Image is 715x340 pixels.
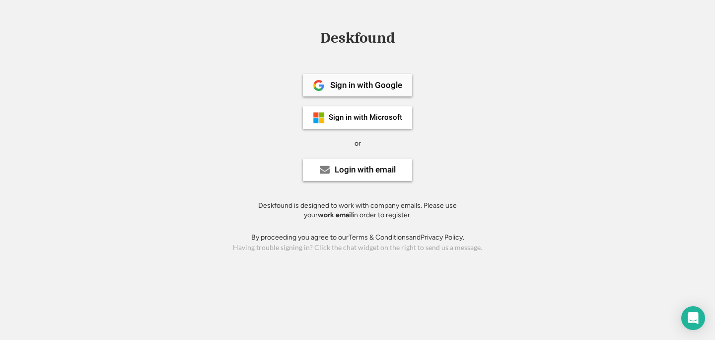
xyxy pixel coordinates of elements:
[335,166,396,174] div: Login with email
[313,112,325,124] img: ms-symbollockup_mssymbol_19.png
[313,80,325,91] img: 1024px-Google__G__Logo.svg.png
[681,306,705,330] div: Open Intercom Messenger
[421,233,464,242] a: Privacy Policy.
[315,30,400,46] div: Deskfound
[329,114,402,121] div: Sign in with Microsoft
[330,81,402,89] div: Sign in with Google
[355,139,361,149] div: or
[246,201,469,220] div: Deskfound is designed to work with company emails. Please use your in order to register.
[349,233,409,242] a: Terms & Conditions
[318,211,353,219] strong: work email
[251,233,464,243] div: By proceeding you agree to our and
